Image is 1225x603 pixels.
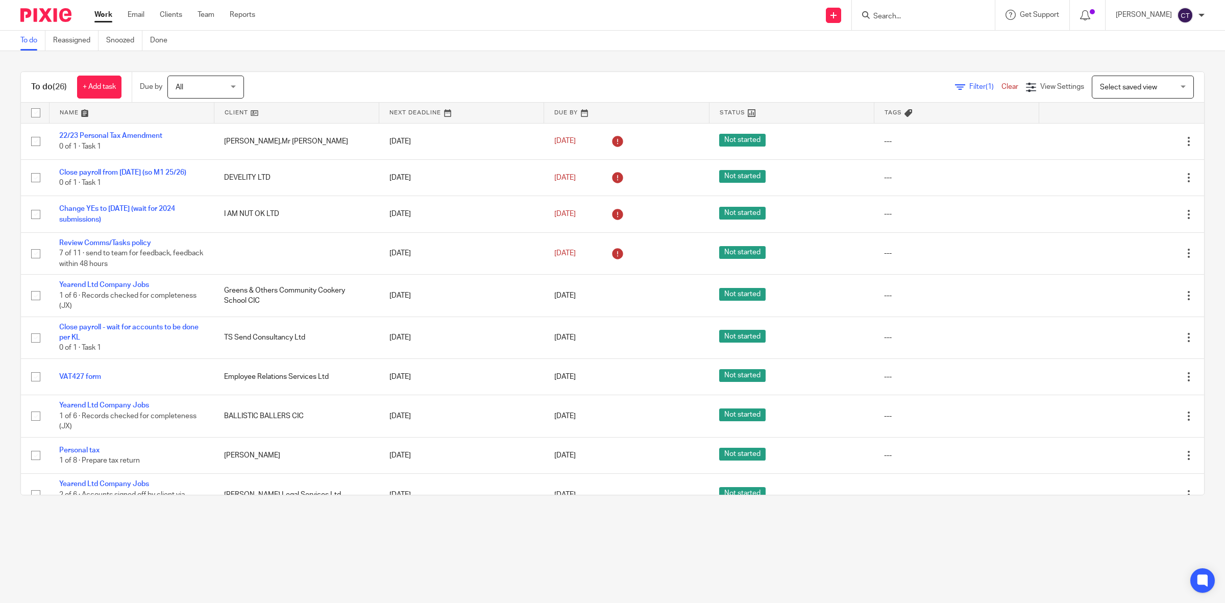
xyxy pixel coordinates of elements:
div: --- [884,450,1028,461]
div: --- [884,136,1028,147]
span: [DATE] [554,292,576,299]
span: Not started [719,288,766,301]
a: 22/23 Personal Tax Amendment [59,132,162,139]
a: Done [150,31,175,51]
td: [PERSON_NAME],Mr [PERSON_NAME] [214,123,379,159]
td: [DATE] [379,358,544,395]
a: Yearend Ltd Company Jobs [59,480,149,488]
img: Pixie [20,8,71,22]
a: Reports [230,10,255,20]
td: [DATE] [379,437,544,473]
span: Not started [719,369,766,382]
span: [DATE] [554,373,576,380]
span: (26) [53,83,67,91]
span: [DATE] [554,174,576,181]
a: Email [128,10,144,20]
a: Clients [160,10,182,20]
span: [DATE] [554,334,576,341]
a: VAT427 form [59,373,101,380]
img: svg%3E [1177,7,1193,23]
span: [DATE] [554,413,576,420]
td: DEVELITY LTD [214,159,379,196]
span: Not started [719,246,766,259]
p: [PERSON_NAME] [1116,10,1172,20]
td: [DATE] [379,317,544,358]
a: Close payroll from [DATE] (so M1 25/26) [59,169,186,176]
a: Clear [1001,83,1018,90]
a: Snoozed [106,31,142,51]
span: Not started [719,487,766,500]
input: Search [872,12,964,21]
span: 0 of 1 · Task 1 [59,143,101,150]
p: Due by [140,82,162,92]
td: [PERSON_NAME] [214,437,379,473]
span: 7 of 11 · send to team for feedback, feedback within 48 hours [59,250,203,268]
a: Close payroll - wait for accounts to be done per KL [59,324,199,341]
td: TS Send Consultancy Ltd [214,317,379,358]
span: Filter [969,83,1001,90]
td: BALLISTIC BALLERS CIC [214,395,379,437]
span: Select saved view [1100,84,1157,91]
a: Review Comms/Tasks policy [59,239,151,247]
a: Change YEs to [DATE] (wait for 2024 submissions) [59,205,175,223]
span: 0 of 1 · Task 1 [59,179,101,186]
span: View Settings [1040,83,1084,90]
a: Reassigned [53,31,99,51]
span: Not started [719,448,766,461]
a: Work [94,10,112,20]
td: [DATE] [379,232,544,274]
span: [DATE] [554,210,576,218]
td: [PERSON_NAME] Legal Services Ltd [214,474,379,516]
td: Greens & Others Community Cookery School CIC [214,275,379,317]
span: 0 of 1 · Task 1 [59,345,101,352]
span: Not started [719,207,766,220]
span: 1 of 8 · Prepare tax return [59,457,140,464]
td: Employee Relations Services Ltd [214,358,379,395]
span: [DATE] [554,138,576,145]
div: --- [884,332,1028,343]
td: I AM NUT OK LTD [214,196,379,232]
span: 1 of 6 · Records checked for completeness (JX) [59,413,197,430]
div: --- [884,291,1028,301]
span: [DATE] [554,452,576,459]
td: [DATE] [379,395,544,437]
span: All [176,84,183,91]
td: [DATE] [379,123,544,159]
a: Personal tax [59,447,100,454]
a: + Add task [77,76,121,99]
span: Not started [719,134,766,147]
div: --- [884,173,1028,183]
span: (1) [986,83,994,90]
td: [DATE] [379,196,544,232]
span: Not started [719,330,766,343]
span: Get Support [1020,11,1059,18]
span: 2 of 6 · Accounts signed off by client via Adobe Sign [59,491,185,509]
div: --- [884,209,1028,219]
td: [DATE] [379,275,544,317]
a: Yearend Ltd Company Jobs [59,281,149,288]
td: [DATE] [379,159,544,196]
span: Tags [885,110,902,115]
a: Yearend Ltd Company Jobs [59,402,149,409]
span: Not started [719,408,766,421]
div: --- [884,372,1028,382]
span: [DATE] [554,491,576,498]
h1: To do [31,82,67,92]
a: Team [198,10,214,20]
div: --- [884,490,1028,500]
div: --- [884,248,1028,258]
div: --- [884,411,1028,421]
span: [DATE] [554,250,576,257]
a: To do [20,31,45,51]
span: Not started [719,170,766,183]
td: [DATE] [379,474,544,516]
span: 1 of 6 · Records checked for completeness (JX) [59,292,197,310]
